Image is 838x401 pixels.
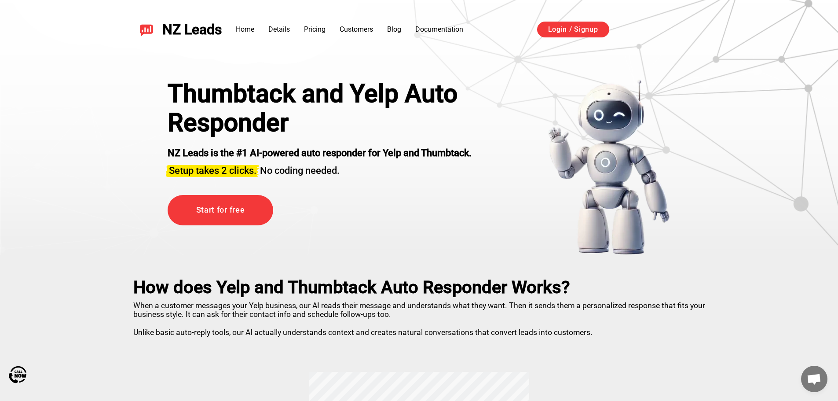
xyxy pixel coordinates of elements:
a: Blog [387,25,401,33]
h1: Thumbtack and Yelp Auto Responder [168,79,520,137]
a: Open chat [801,366,827,392]
a: Login / Signup [537,22,609,37]
img: Call Now [9,366,26,383]
a: Customers [340,25,373,33]
p: When a customer messages your Yelp business, our AI reads their message and understands what they... [133,298,705,337]
img: NZ Leads logo [139,22,154,37]
span: NZ Leads [162,22,222,38]
a: Home [236,25,254,33]
h2: How does Yelp and Thumbtack Auto Responder Works? [133,277,705,298]
iframe: Botón de Acceder con Google [618,20,710,40]
a: Details [268,25,290,33]
img: yelp bot [548,79,670,255]
a: Start for free [168,195,273,225]
a: Documentation [415,25,463,33]
span: Setup takes 2 clicks. [169,165,256,176]
h2: No coding needed. [168,160,520,177]
strong: NZ Leads is the #1 AI-powered auto responder for Yelp and Thumbtack. [168,147,472,158]
a: Pricing [304,25,326,33]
